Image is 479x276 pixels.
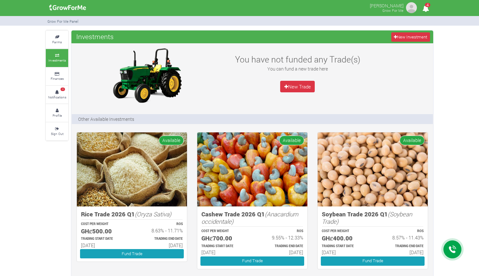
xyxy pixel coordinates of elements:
h5: GHȼ700.00 [201,235,247,242]
h6: 8.57% - 11.43% [378,235,424,240]
p: Estimated Trading End Date [258,244,303,249]
small: Grow For Me [382,8,403,13]
h6: [DATE] [138,242,183,248]
p: ROS [378,229,424,234]
p: Estimated Trading End Date [378,244,424,249]
h5: GHȼ400.00 [322,235,367,242]
img: growforme image [318,132,428,206]
small: Farms [52,40,62,44]
small: Sign Out [51,131,63,136]
p: COST PER WEIGHT [81,222,126,227]
small: Finances [51,76,64,81]
a: Profile [46,104,68,122]
a: 4 [419,6,432,12]
p: Other Available Investments [78,116,134,122]
h6: 9.55% - 12.33% [258,235,303,240]
small: Investments [48,58,66,63]
a: 4 Notifications [46,86,68,104]
img: growforme image [47,1,88,14]
p: Estimated Trading End Date [138,237,183,241]
h5: GHȼ500.00 [81,228,126,235]
h6: [DATE] [258,249,303,255]
img: growforme image [77,132,187,206]
small: Grow For Me Panel [47,19,78,24]
a: New Trade [280,81,315,92]
h3: You have not funded any Trade(s) [228,54,367,64]
i: Notifications [419,1,432,16]
h5: Rice Trade 2026 Q1 [81,211,183,218]
p: ROS [138,222,183,227]
img: growforme image [197,132,307,206]
i: (Soybean Trade) [322,210,412,225]
h6: 8.63% - 11.71% [138,228,183,233]
span: 4 [61,88,65,91]
p: You can fund a new trade here [228,65,367,72]
i: (Oryza Sativa) [135,210,171,218]
span: Investments [75,30,115,43]
a: Fund Trade [200,256,304,266]
p: Estimated Trading Start Date [201,244,247,249]
span: Available [400,136,425,145]
h6: [DATE] [81,242,126,248]
h6: [DATE] [378,249,424,255]
small: Notifications [48,95,66,99]
span: Available [279,136,304,145]
h5: Cashew Trade 2026 Q1 [201,211,303,225]
h6: [DATE] [322,249,367,255]
i: (Anacardium occidentale) [201,210,298,225]
h6: [DATE] [201,249,247,255]
a: Sign Out [46,122,68,140]
span: 4 [425,3,430,7]
p: Estimated Trading Start Date [81,237,126,241]
a: Fund Trade [80,249,184,258]
a: Finances [46,68,68,85]
img: growforme image [405,1,418,14]
p: Estimated Trading Start Date [322,244,367,249]
h5: Soybean Trade 2026 Q1 [322,211,424,225]
p: COST PER WEIGHT [201,229,247,234]
img: growforme image [107,46,187,104]
small: Profile [53,113,62,118]
p: [PERSON_NAME] [370,1,403,9]
p: COST PER WEIGHT [322,229,367,234]
span: Available [159,136,184,145]
p: ROS [258,229,303,234]
a: Farms [46,31,68,48]
a: New Investment [391,32,430,42]
a: Fund Trade [321,256,425,266]
a: Investments [46,49,68,67]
